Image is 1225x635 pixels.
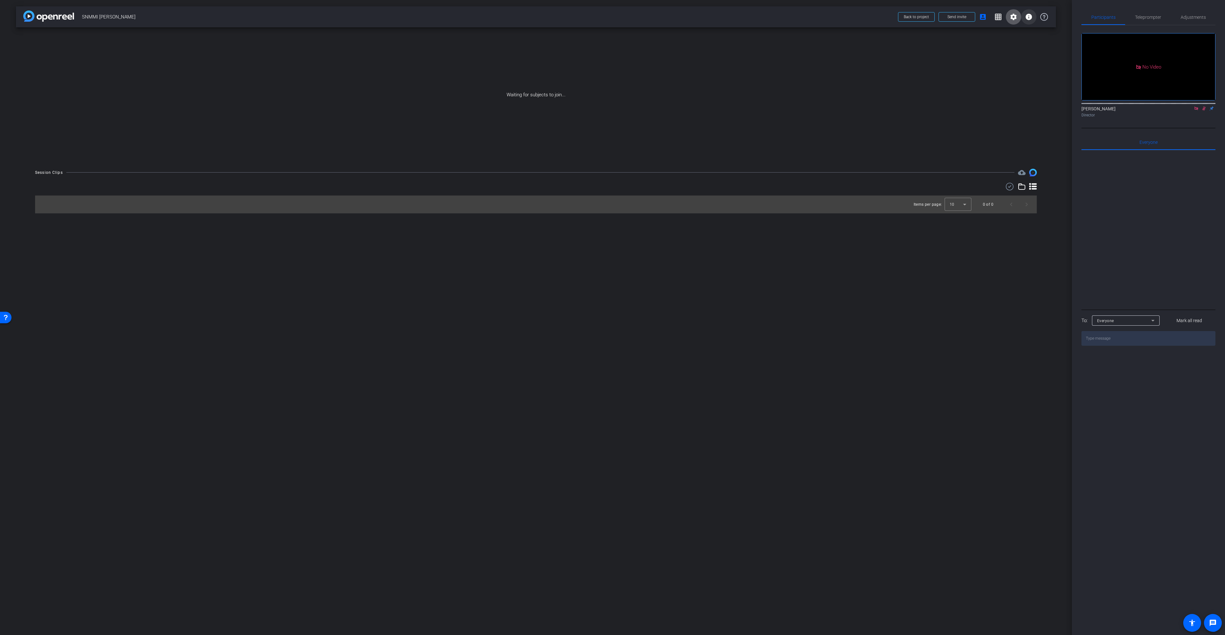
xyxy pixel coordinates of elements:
[947,14,966,19] span: Send invite
[82,11,894,23] span: SNMMI [PERSON_NAME]
[35,169,63,176] div: Session Clips
[1004,197,1019,212] button: Previous page
[1018,169,1026,176] span: Destinations for your clips
[1010,13,1017,21] mat-icon: settings
[1081,317,1088,324] div: To:
[1140,140,1158,144] span: Everyone
[898,12,935,22] button: Back to project
[1188,619,1196,627] mat-icon: accessibility
[1142,64,1161,70] span: No Video
[1181,15,1206,19] span: Adjustments
[979,13,987,21] mat-icon: account_box
[1081,112,1215,118] div: Director
[1029,169,1037,176] img: Session clips
[1025,13,1033,21] mat-icon: info
[983,201,993,208] div: 0 of 0
[904,15,929,19] span: Back to project
[1135,15,1161,19] span: Teleprompter
[16,27,1056,162] div: Waiting for subjects to join...
[1019,197,1034,212] button: Next page
[23,11,74,22] img: app-logo
[1081,106,1215,118] div: [PERSON_NAME]
[1097,319,1114,323] span: Everyone
[939,12,975,22] button: Send invite
[1091,15,1116,19] span: Participants
[994,13,1002,21] mat-icon: grid_on
[1018,169,1026,176] mat-icon: cloud_upload
[1163,315,1216,326] button: Mark all read
[914,201,942,208] div: Items per page:
[1177,317,1202,324] span: Mark all read
[1209,619,1217,627] mat-icon: message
